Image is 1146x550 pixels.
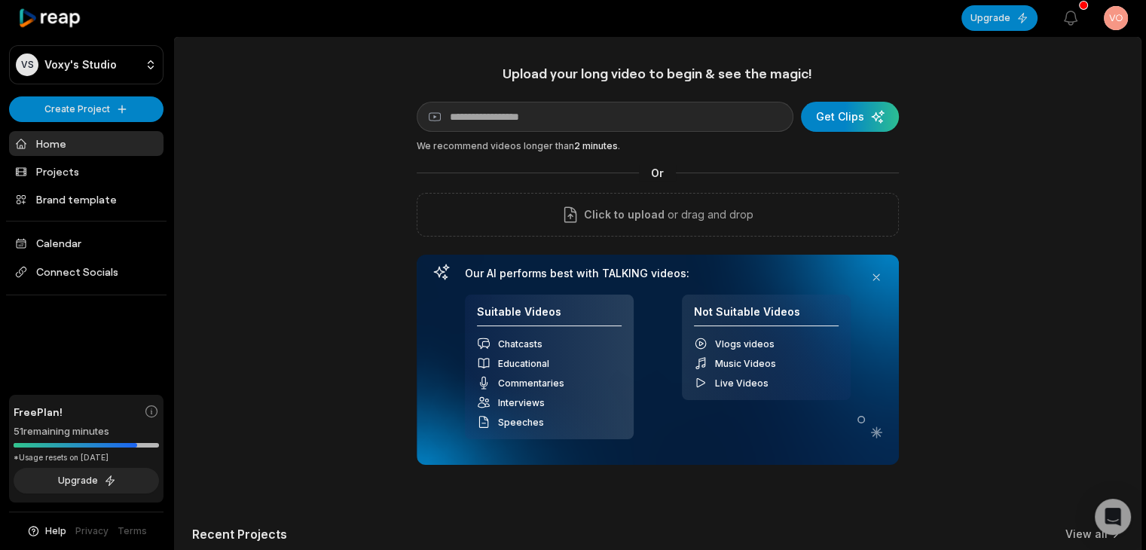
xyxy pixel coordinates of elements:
[9,159,163,184] a: Projects
[574,140,618,151] span: 2 minutes
[417,139,899,153] div: We recommend videos longer than .
[665,206,753,224] p: or drag and drop
[477,305,622,327] h4: Suitable Videos
[498,358,549,369] span: Educational
[961,5,1038,31] button: Upgrade
[14,424,159,439] div: 51 remaining minutes
[498,338,542,350] span: Chatcasts
[26,524,66,538] button: Help
[715,377,769,389] span: Live Videos
[14,468,159,493] button: Upgrade
[715,338,775,350] span: Vlogs videos
[1095,499,1131,535] div: Open Intercom Messenger
[584,206,665,224] span: Click to upload
[44,58,117,72] p: Voxy's Studio
[14,452,159,463] div: *Usage resets on [DATE]
[465,267,851,280] h3: Our AI performs best with TALKING videos:
[9,96,163,122] button: Create Project
[801,102,899,132] button: Get Clips
[118,524,147,538] a: Terms
[498,377,564,389] span: Commentaries
[192,527,287,542] h2: Recent Projects
[9,231,163,255] a: Calendar
[75,524,108,538] a: Privacy
[9,187,163,212] a: Brand template
[417,65,899,82] h1: Upload your long video to begin & see the magic!
[16,53,38,76] div: VS
[9,258,163,286] span: Connect Socials
[715,358,776,369] span: Music Videos
[498,397,545,408] span: Interviews
[694,305,839,327] h4: Not Suitable Videos
[14,404,63,420] span: Free Plan!
[45,524,66,538] span: Help
[639,165,676,181] span: Or
[9,131,163,156] a: Home
[1065,527,1108,542] a: View all
[498,417,544,428] span: Speeches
